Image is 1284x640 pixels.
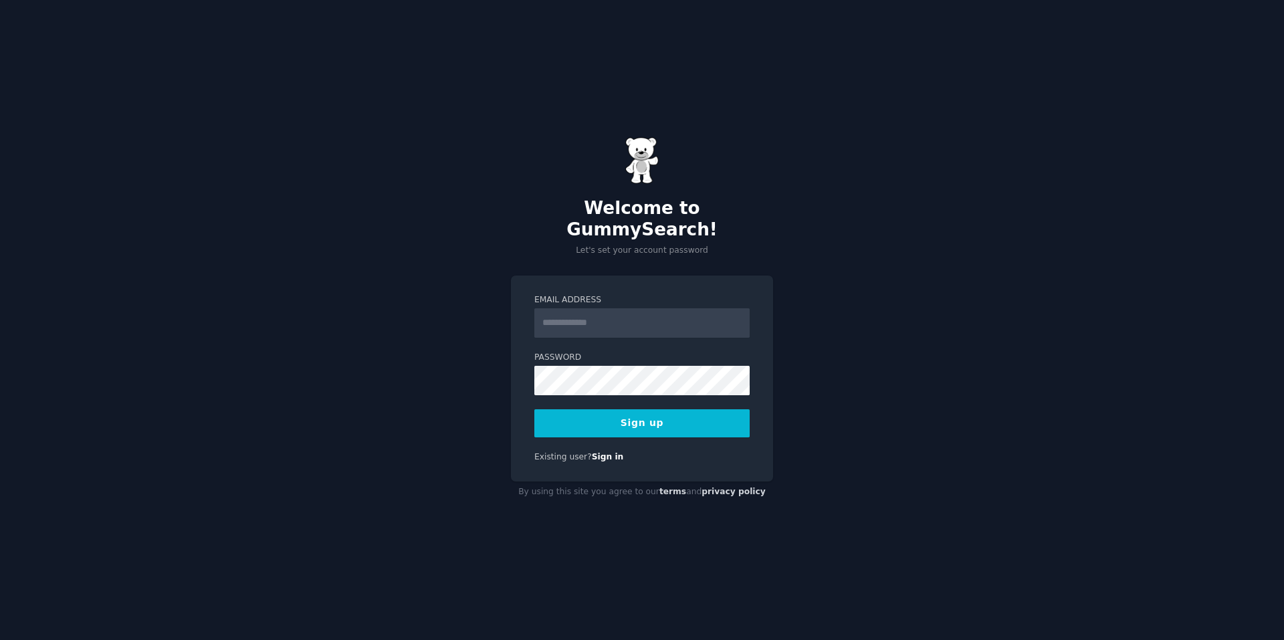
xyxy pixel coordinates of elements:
label: Email Address [534,294,750,306]
a: privacy policy [702,487,766,496]
a: Sign in [592,452,624,461]
img: Gummy Bear [625,137,659,184]
p: Let's set your account password [511,245,773,257]
div: By using this site you agree to our and [511,482,773,503]
a: terms [659,487,686,496]
label: Password [534,352,750,364]
span: Existing user? [534,452,592,461]
h2: Welcome to GummySearch! [511,198,773,240]
button: Sign up [534,409,750,437]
